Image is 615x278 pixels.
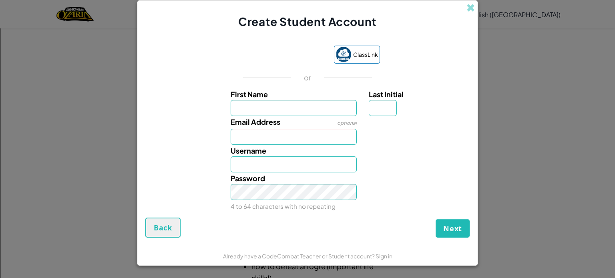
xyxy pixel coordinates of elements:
span: Last Initial [369,90,404,99]
span: Password [231,174,265,183]
div: Delete [3,25,612,32]
span: Next [443,224,462,233]
span: Already have a CodeCombat Teacher or Student account? [223,252,376,260]
a: Sign in [376,252,392,260]
img: classlink-logo-small.png [336,47,351,62]
span: Username [231,146,266,155]
small: 4 to 64 characters with no repeating [231,202,336,210]
span: Back [154,223,172,232]
div: Sort A > Z [3,3,612,10]
span: optional [337,120,357,126]
div: Sort New > Old [3,10,612,18]
p: or [304,73,312,82]
span: ClassLink [353,49,378,60]
div: Move To ... [3,54,612,61]
iframe: Sign in with Google Button [231,46,330,64]
button: Back [145,218,181,238]
span: First Name [231,90,268,99]
span: Create Student Account [238,14,376,28]
div: Move To ... [3,18,612,25]
div: Rename [3,46,612,54]
div: Options [3,32,612,39]
button: Next [436,219,470,238]
span: Email Address [231,117,280,126]
div: Sign out [3,39,612,46]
